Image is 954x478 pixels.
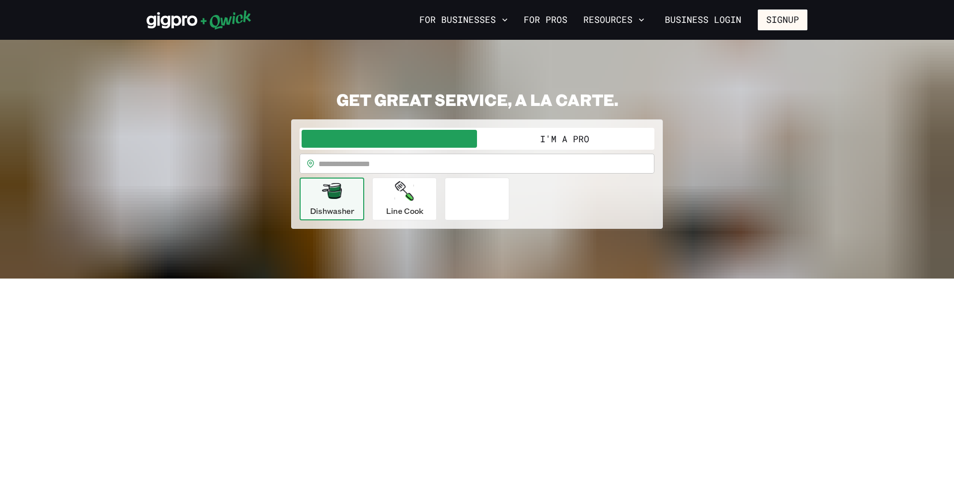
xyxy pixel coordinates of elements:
button: For Businesses [415,11,512,28]
a: Business Login [656,9,750,30]
button: I'm a Business [302,130,477,148]
button: Signup [758,9,807,30]
p: Dishwasher [310,205,354,217]
a: For Pros [520,11,571,28]
button: Resources [579,11,648,28]
button: Line Cook [372,178,437,220]
button: I'm a Pro [477,130,652,148]
p: Line Cook [386,205,423,217]
h2: GET GREAT SERVICE, A LA CARTE. [291,90,663,109]
button: Dishwasher [300,178,364,220]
